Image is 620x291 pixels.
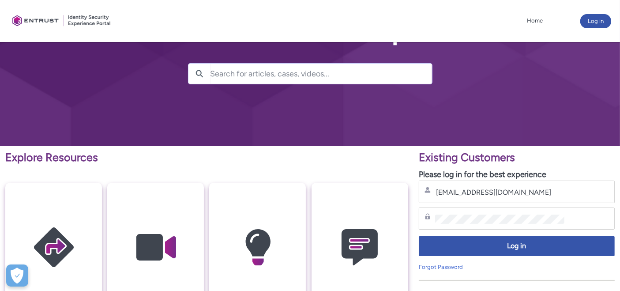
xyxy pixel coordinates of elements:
[580,14,611,28] button: Log in
[419,169,615,181] p: Please log in for the best experience
[419,236,615,256] button: Log in
[425,241,609,251] span: Log in
[525,14,545,27] a: Home
[435,188,564,197] input: Username
[188,64,210,84] button: Search
[419,264,463,270] a: Forgot Password
[6,265,28,287] div: Cookie Preferences
[5,149,408,166] p: Explore Resources
[419,149,615,166] p: Existing Customers
[188,18,432,45] h2: How Can We Help?
[6,265,28,287] button: Open Preferences
[210,64,432,84] input: Search for articles, cases, videos...
[579,250,620,291] iframe: Qualified Messenger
